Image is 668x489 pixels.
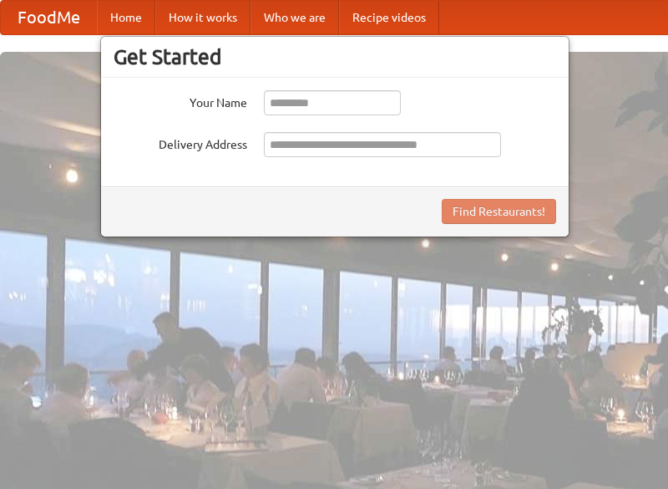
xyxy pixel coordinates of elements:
a: Who we are [250,1,339,34]
button: Find Restaurants! [442,199,556,224]
a: FoodMe [1,1,97,34]
a: How it works [155,1,250,34]
label: Delivery Address [114,132,247,153]
h3: Get Started [114,44,556,69]
a: Recipe videos [339,1,439,34]
label: Your Name [114,90,247,111]
a: Home [97,1,155,34]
